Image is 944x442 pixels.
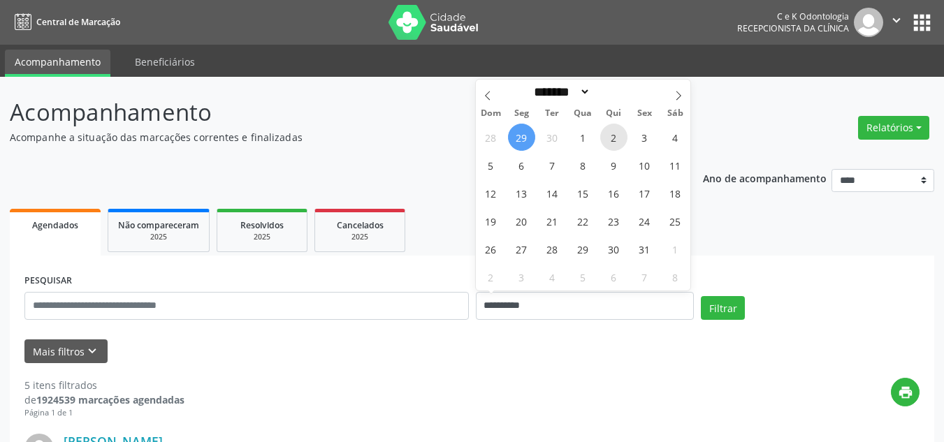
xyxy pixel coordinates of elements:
span: Novembro 4, 2025 [539,263,566,290]
button: apps [910,10,934,35]
i: keyboard_arrow_down [85,344,100,359]
span: Central de Marcação [36,16,120,28]
span: Seg [506,109,537,118]
span: Não compareceram [118,219,199,231]
span: Outubro 1, 2025 [569,124,597,151]
span: Cancelados [337,219,384,231]
span: Outubro 13, 2025 [508,179,535,207]
span: Novembro 2, 2025 [477,263,504,290]
span: Outubro 19, 2025 [477,207,504,235]
span: Outubro 8, 2025 [569,152,597,179]
span: Setembro 30, 2025 [539,124,566,151]
span: Outubro 18, 2025 [662,179,689,207]
span: Novembro 1, 2025 [662,235,689,263]
span: Resolvidos [240,219,284,231]
span: Recepcionista da clínica [737,22,849,34]
select: Month [530,84,591,99]
span: Novembro 6, 2025 [600,263,627,290]
span: Outubro 5, 2025 [477,152,504,179]
span: Novembro 3, 2025 [508,263,535,290]
img: img [854,8,883,37]
span: Outubro 29, 2025 [569,235,597,263]
p: Ano de acompanhamento [703,169,827,186]
strong: 1924539 marcações agendadas [36,393,184,406]
span: Outubro 15, 2025 [569,179,597,207]
span: Qui [598,109,629,118]
span: Agendados [32,219,78,231]
span: Outubro 23, 2025 [600,207,627,235]
span: Outubro 26, 2025 [477,235,504,263]
span: Outubro 3, 2025 [631,124,658,151]
span: Setembro 29, 2025 [508,124,535,151]
span: Outubro 11, 2025 [662,152,689,179]
span: Outubro 28, 2025 [539,235,566,263]
span: Outubro 31, 2025 [631,235,658,263]
span: Ter [537,109,567,118]
span: Dom [476,109,507,118]
span: Outubro 25, 2025 [662,207,689,235]
input: Year [590,84,637,99]
button:  [883,8,910,37]
p: Acompanhamento [10,95,657,130]
i:  [889,13,904,28]
button: Filtrar [701,296,745,320]
button: print [891,378,920,406]
span: Sex [629,109,660,118]
span: Outubro 22, 2025 [569,207,597,235]
a: Central de Marcação [10,10,120,34]
span: Outubro 6, 2025 [508,152,535,179]
a: Acompanhamento [5,50,110,77]
button: Relatórios [858,116,929,140]
button: Mais filtroskeyboard_arrow_down [24,339,108,364]
span: Outubro 9, 2025 [600,152,627,179]
span: Novembro 8, 2025 [662,263,689,290]
span: Outubro 4, 2025 [662,124,689,151]
div: 2025 [325,232,395,242]
span: Outubro 30, 2025 [600,235,627,263]
span: Outubro 14, 2025 [539,179,566,207]
div: 2025 [118,232,199,242]
span: Outubro 21, 2025 [539,207,566,235]
span: Qua [567,109,598,118]
div: C e K Odontologia [737,10,849,22]
label: PESQUISAR [24,270,72,292]
div: de [24,392,184,407]
div: 5 itens filtrados [24,378,184,392]
div: 2025 [227,232,297,242]
p: Acompanhe a situação das marcações correntes e finalizadas [10,130,657,145]
span: Outubro 27, 2025 [508,235,535,263]
span: Novembro 5, 2025 [569,263,597,290]
span: Outubro 20, 2025 [508,207,535,235]
i: print [898,385,913,400]
a: Beneficiários [125,50,205,74]
span: Outubro 10, 2025 [631,152,658,179]
span: Outubro 12, 2025 [477,179,504,207]
span: Novembro 7, 2025 [631,263,658,290]
span: Outubro 2, 2025 [600,124,627,151]
span: Outubro 16, 2025 [600,179,627,207]
span: Outubro 7, 2025 [539,152,566,179]
span: Sáb [660,109,690,118]
div: Página 1 de 1 [24,407,184,419]
span: Outubro 24, 2025 [631,207,658,235]
span: Setembro 28, 2025 [477,124,504,151]
span: Outubro 17, 2025 [631,179,658,207]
